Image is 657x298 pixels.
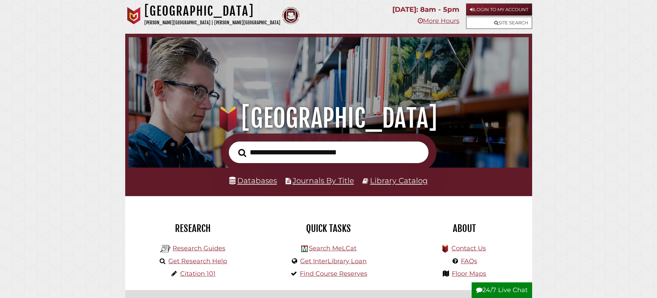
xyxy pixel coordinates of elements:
[238,148,246,157] i: Search
[229,176,277,185] a: Databases
[309,244,356,252] a: Search MeLCat
[173,244,225,252] a: Research Guides
[138,103,519,134] h1: [GEOGRAPHIC_DATA]
[300,257,367,265] a: Get InterLibrary Loan
[266,223,391,234] h2: Quick Tasks
[451,244,486,252] a: Contact Us
[418,17,459,25] a: More Hours
[452,270,486,277] a: Floor Maps
[301,245,308,252] img: Hekman Library Logo
[168,257,227,265] a: Get Research Help
[144,3,280,19] h1: [GEOGRAPHIC_DATA]
[466,17,532,29] a: Site Search
[160,244,171,254] img: Hekman Library Logo
[461,257,477,265] a: FAQs
[300,270,367,277] a: Find Course Reserves
[466,3,532,16] a: Login to My Account
[180,270,216,277] a: Citation 101
[402,223,527,234] h2: About
[392,3,459,16] p: [DATE]: 8am - 5pm
[125,7,143,24] img: Calvin University
[370,176,428,185] a: Library Catalog
[235,147,250,159] button: Search
[130,223,256,234] h2: Research
[293,176,354,185] a: Journals By Title
[144,19,280,27] p: [PERSON_NAME][GEOGRAPHIC_DATA] | [PERSON_NAME][GEOGRAPHIC_DATA]
[282,7,299,24] img: Calvin Theological Seminary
